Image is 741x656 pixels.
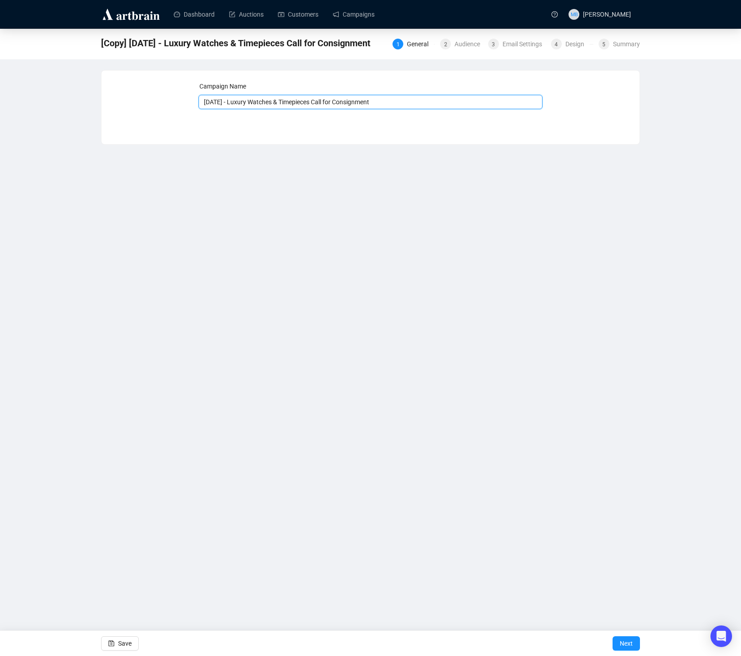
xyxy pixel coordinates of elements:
[555,41,558,48] span: 4
[599,39,640,49] div: 5Summary
[551,39,593,49] div: 4Design
[620,631,633,656] span: Next
[565,39,590,49] div: Design
[488,39,546,49] div: 3Email Settings
[333,3,375,26] a: Campaigns
[454,39,485,49] div: Audience
[444,41,447,48] span: 2
[407,39,434,49] div: General
[101,7,161,22] img: logo
[199,83,246,90] label: Campaign Name
[393,39,435,49] div: 1General
[570,10,578,18] span: MB
[198,95,543,109] input: Enter Campaign Name
[229,3,264,26] a: Auctions
[602,41,605,48] span: 5
[551,11,558,18] span: question-circle
[101,36,370,50] span: [Copy] 8-14-2025 - Luxury Watches & Timepieces Call for Consignment
[583,11,631,18] span: [PERSON_NAME]
[108,640,115,647] span: save
[440,39,482,49] div: 2Audience
[101,636,139,651] button: Save
[710,625,732,647] div: Open Intercom Messenger
[492,41,495,48] span: 3
[613,39,640,49] div: Summary
[174,3,215,26] a: Dashboard
[397,41,400,48] span: 1
[278,3,318,26] a: Customers
[118,631,132,656] span: Save
[503,39,547,49] div: Email Settings
[613,636,640,651] button: Next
